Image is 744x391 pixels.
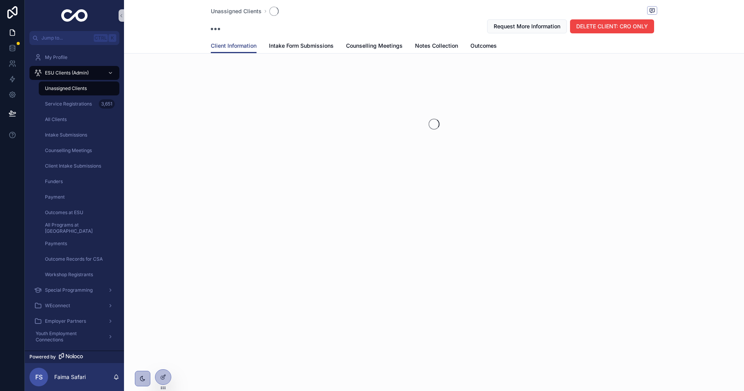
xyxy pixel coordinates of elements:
a: WEconnect [29,299,119,313]
a: Client Information [211,39,257,54]
span: Workshop Registrants [45,272,93,278]
span: Unassigned Clients [45,85,87,92]
span: Intake Form Submissions [269,42,334,50]
span: Outcomes at ESU [45,209,83,216]
span: All Clients [45,116,67,123]
span: Ctrl [94,34,108,42]
p: Faima Safari [54,373,86,381]
button: DELETE CLIENT: CRO ONLY [570,19,654,33]
span: DELETE CLIENT: CRO ONLY [576,22,648,30]
a: Unassigned Clients [39,81,119,95]
a: Client Intake Submissions [39,159,119,173]
span: ESU Clients (Admin) [45,70,89,76]
a: All Programs at [GEOGRAPHIC_DATA] [39,221,119,235]
a: Counselling Meetings [39,144,119,157]
button: Request More Information [487,19,567,33]
span: Payment [45,194,65,200]
span: Outcomes [470,42,497,50]
a: Service Registrations3,651 [39,97,119,111]
span: Intake Submissions [45,132,87,138]
span: My Profile [45,54,67,61]
span: Payments [45,240,67,247]
div: scrollable content [25,45,124,351]
span: Funders [45,178,63,185]
div: 3,651 [99,99,115,109]
span: Powered by [29,354,56,360]
button: Jump to...CtrlK [29,31,119,45]
a: ESU Clients (Admin) [29,66,119,80]
a: Intake Form Submissions [269,39,334,54]
span: Counselling Meetings [45,147,92,154]
a: Special Programming [29,283,119,297]
span: FS [35,372,43,382]
a: Counselling Meetings [346,39,403,54]
span: Employer Partners [45,318,86,324]
span: Request More Information [494,22,560,30]
span: Client Intake Submissions [45,163,101,169]
span: Counselling Meetings [346,42,403,50]
a: All Clients [39,112,119,126]
a: Outcomes [470,39,497,54]
a: Youth Employment Connections [29,330,119,344]
a: Outcome Records for CSA [39,252,119,266]
a: Notes Collection [415,39,458,54]
span: Notes Collection [415,42,458,50]
span: All Programs at [GEOGRAPHIC_DATA] [45,222,112,234]
a: Unassigned Clients [211,7,262,15]
span: Jump to... [41,35,91,41]
span: WEconnect [45,303,70,309]
a: Payments [39,237,119,251]
a: Employer Partners [29,314,119,328]
span: Client Information [211,42,257,50]
span: Youth Employment Connections [36,330,102,343]
span: Outcome Records for CSA [45,256,103,262]
span: Special Programming [45,287,93,293]
span: Service Registrations [45,101,92,107]
span: K [109,35,115,41]
a: Outcomes at ESU [39,206,119,220]
a: My Profile [29,50,119,64]
a: Powered by [25,351,124,363]
a: Intake Submissions [39,128,119,142]
a: Funders [39,175,119,189]
a: Workshop Registrants [39,268,119,282]
img: App logo [61,9,88,22]
a: Payment [39,190,119,204]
